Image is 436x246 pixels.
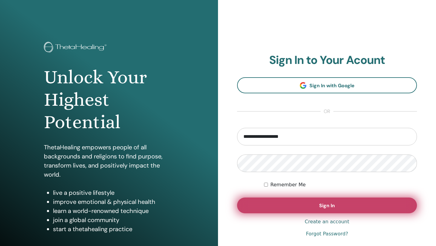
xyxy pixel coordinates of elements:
[270,181,306,188] label: Remember Me
[309,82,355,89] span: Sign In with Google
[237,77,417,93] a: Sign In with Google
[44,143,174,179] p: ThetaHealing empowers people of all backgrounds and religions to find purpose, transform lives, a...
[321,108,333,115] span: or
[319,202,335,209] span: Sign In
[53,215,174,224] li: join a global community
[53,224,174,234] li: start a thetahealing practice
[237,53,417,67] h2: Sign In to Your Acount
[53,197,174,206] li: improve emotional & physical health
[306,230,348,238] a: Forgot Password?
[237,198,417,213] button: Sign In
[53,206,174,215] li: learn a world-renowned technique
[264,181,417,188] div: Keep me authenticated indefinitely or until I manually logout
[44,66,174,134] h1: Unlock Your Highest Potential
[305,218,349,225] a: Create an account
[53,188,174,197] li: live a positive lifestyle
